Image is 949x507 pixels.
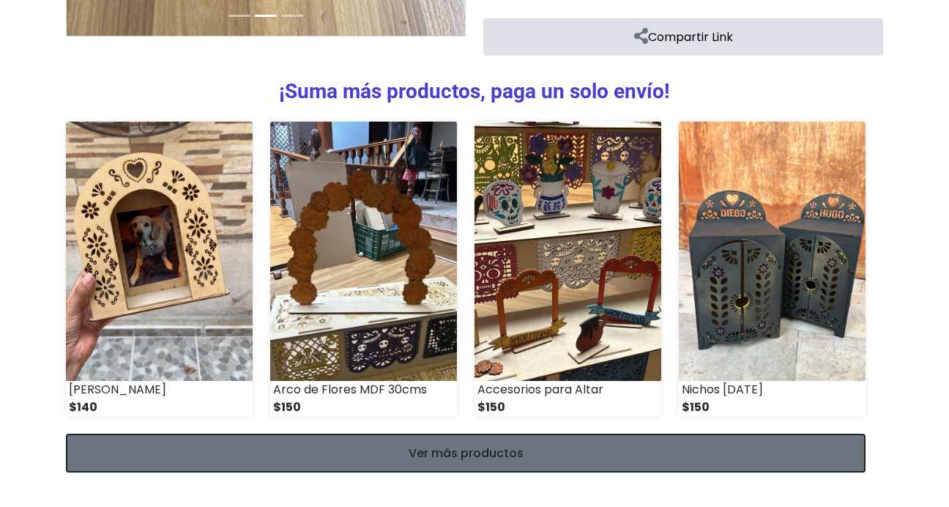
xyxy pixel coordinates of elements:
[270,399,457,416] div: $150
[66,122,253,381] img: Nicho Arco
[474,399,661,416] div: $150
[66,399,253,416] div: $140
[679,122,866,381] img: Nichos Día de Muertos
[66,381,253,399] div: [PERSON_NAME]
[474,122,661,381] img: Accesorios para Altar
[270,122,457,416] a: Arco de Flores MDF 30cms $150
[679,399,866,416] div: $150
[66,79,883,104] h3: ¡Suma más productos, paga un solo envío!
[679,122,866,416] a: Nichos [DATE] $150
[66,122,253,416] a: [PERSON_NAME] $140
[270,122,457,381] img: Arco de Flores MDF 30cms
[270,381,457,399] div: Arco de Flores MDF 30cms
[679,381,866,399] div: Nichos [DATE]
[474,122,661,416] a: Accesorios para Altar $150
[474,381,661,399] div: Accesorios para Altar
[483,18,883,56] a: Compartir Link
[66,434,866,473] a: Ver más productos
